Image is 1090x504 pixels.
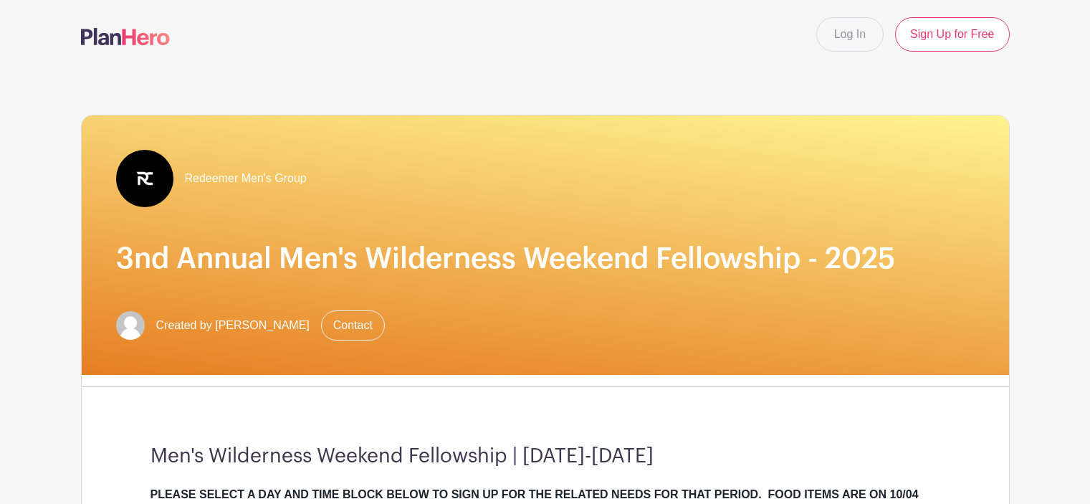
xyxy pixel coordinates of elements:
img: logo-507f7623f17ff9eddc593b1ce0a138ce2505c220e1c5a4e2b4648c50719b7d32.svg [81,28,170,45]
a: Contact [321,310,385,341]
a: Log In [816,17,884,52]
h1: 3nd Annual Men's Wilderness Weekend Fellowship - 2025 [116,242,975,276]
img: RedeemerA1.png [116,150,173,207]
a: Sign Up for Free [895,17,1009,52]
img: default-ce2991bfa6775e67f084385cd625a349d9dcbb7a52a09fb2fda1e96e2d18dcdb.png [116,311,145,340]
h3: Men's Wilderness Weekend Fellowship | [DATE]-[DATE] [150,444,940,469]
span: Redeemer Men's Group [185,170,307,187]
span: Created by [PERSON_NAME] [156,317,310,334]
